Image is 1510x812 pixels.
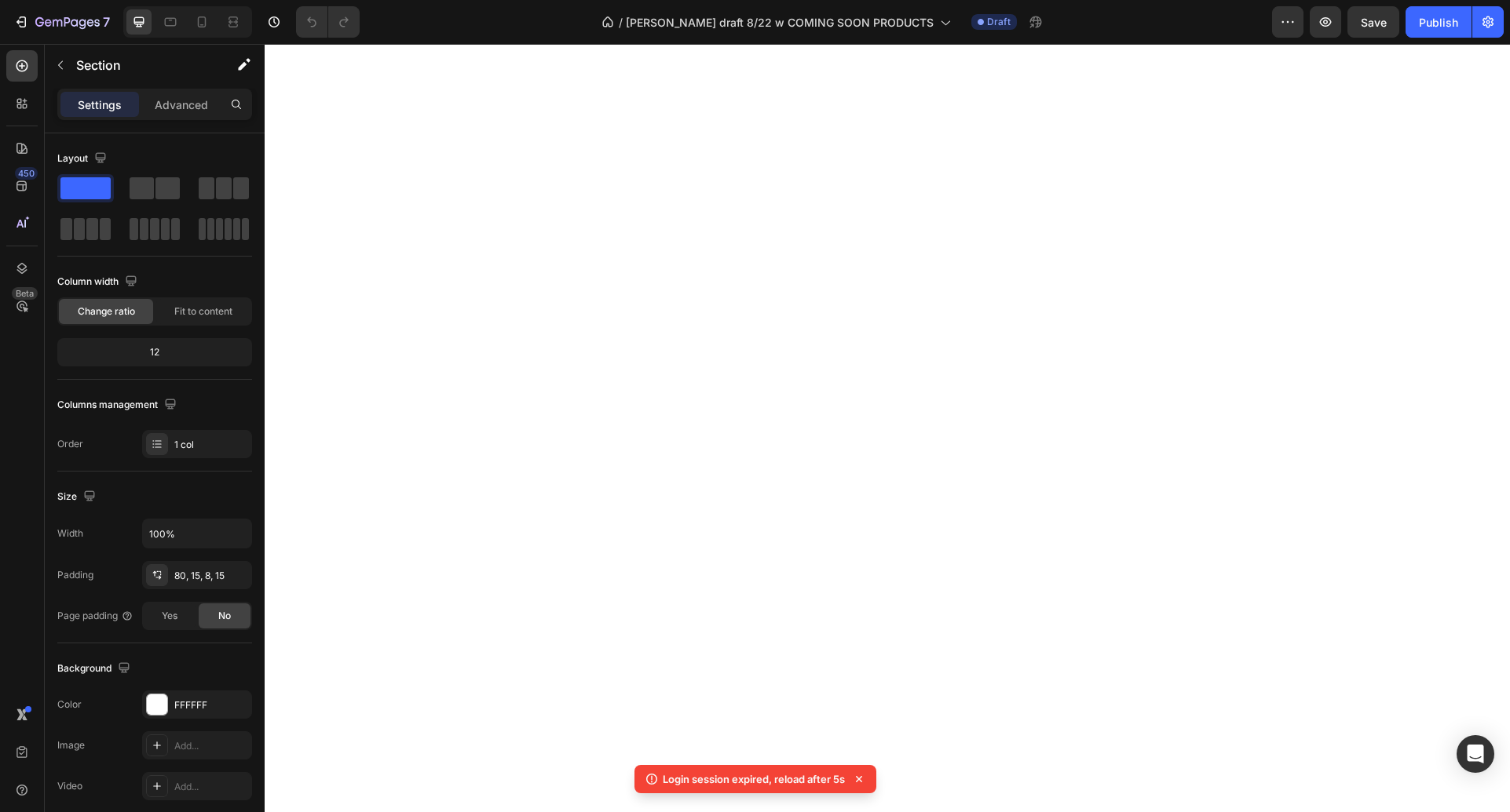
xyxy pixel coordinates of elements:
div: Page padding [57,609,133,623]
span: [PERSON_NAME] draft 8/22 w COMING SOON PRODUCTS [626,14,934,31]
p: 7 [103,13,110,31]
div: Add... [174,780,248,794]
div: 12 [60,341,249,363]
p: Login session expired, reload after 5s [663,771,845,787]
div: 1 col [174,438,248,452]
div: Add... [174,739,248,753]
div: Padding [57,568,93,582]
input: Auto [143,519,251,548]
span: Save [1361,16,1387,29]
div: Background [57,658,133,679]
p: Advanced [155,96,208,113]
button: Save [1347,6,1399,38]
span: No [218,609,231,623]
span: Change ratio [78,304,135,319]
div: Column width [57,271,141,293]
div: Size [57,486,99,508]
p: Section [76,56,205,75]
span: Fit to content [174,304,232,319]
div: Beta [12,287,38,300]
iframe: Design area [265,44,1510,812]
div: Video [57,779,82,793]
div: Publish [1419,14,1458,31]
div: Open Intercom Messenger [1457,735,1494,773]
button: Publish [1406,6,1472,38]
div: Columns management [57,395,180,416]
div: 450 [15,167,38,180]
div: Color [57,697,82,712]
div: Width [57,526,83,541]
div: Image [57,738,85,752]
span: Yes [162,609,177,623]
div: Order [57,437,83,451]
p: Settings [78,96,122,113]
span: / [619,14,623,31]
div: Layout [57,148,110,169]
span: Draft [987,15,1011,29]
div: FFFFFF [174,698,248,712]
button: 7 [6,6,117,38]
div: 80, 15, 8, 15 [174,569,248,583]
div: Undo/Redo [296,6,360,38]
